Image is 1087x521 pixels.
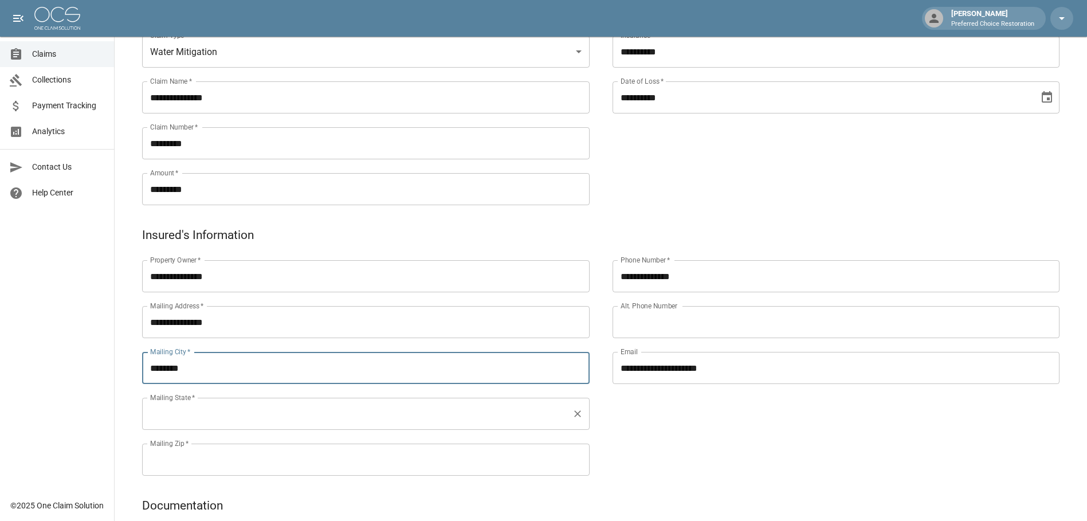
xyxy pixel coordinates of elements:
label: Mailing State [150,393,195,402]
span: Collections [32,74,105,86]
div: [PERSON_NAME] [947,8,1039,29]
button: Choose date, selected date is Sep 25, 2025 [1035,86,1058,109]
label: Date of Loss [621,76,664,86]
label: Alt. Phone Number [621,301,677,311]
label: Property Owner [150,255,201,265]
span: Claims [32,48,105,60]
label: Claim Number [150,122,198,132]
button: Clear [570,406,586,422]
span: Contact Us [32,161,105,173]
label: Mailing Zip [150,438,189,448]
label: Amount [150,168,179,178]
label: Mailing City [150,347,191,357]
div: Water Mitigation [142,36,590,68]
span: Analytics [32,126,105,138]
label: Claim Name [150,76,192,86]
label: Mailing Address [150,301,203,311]
button: open drawer [7,7,30,30]
span: Payment Tracking [32,100,105,112]
label: Email [621,347,638,357]
div: © 2025 One Claim Solution [10,500,104,511]
p: Preferred Choice Restoration [951,19,1034,29]
span: Help Center [32,187,105,199]
label: Phone Number [621,255,670,265]
img: ocs-logo-white-transparent.png [34,7,80,30]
